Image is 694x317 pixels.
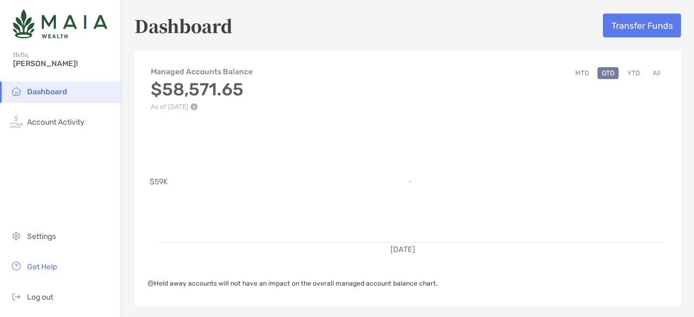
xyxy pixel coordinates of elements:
[10,229,23,242] img: settings icon
[571,67,593,79] button: MTD
[13,59,114,68] span: [PERSON_NAME]!
[190,103,198,111] img: Performance Info
[623,67,644,79] button: YTD
[27,118,85,127] span: Account Activity
[134,13,233,38] h5: Dashboard
[10,260,23,273] img: get-help icon
[151,103,253,111] p: As of [DATE]
[151,79,253,100] h3: $58,571.65
[10,85,23,98] img: household icon
[27,232,56,241] span: Settings
[151,67,253,76] h4: Managed Accounts Balance
[390,245,415,255] text: [DATE]
[648,67,665,79] button: All
[13,4,107,43] img: Zoe Logo
[150,177,168,186] text: $59K
[147,280,438,287] span: Held away accounts will not have an impact on the overall managed account balance chart.
[27,262,57,271] span: Get Help
[603,14,681,37] button: Transfer Funds
[597,67,619,79] button: QTD
[10,290,23,303] img: logout icon
[10,115,23,128] img: activity icon
[27,293,53,302] span: Log out
[27,87,67,96] span: Dashboard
